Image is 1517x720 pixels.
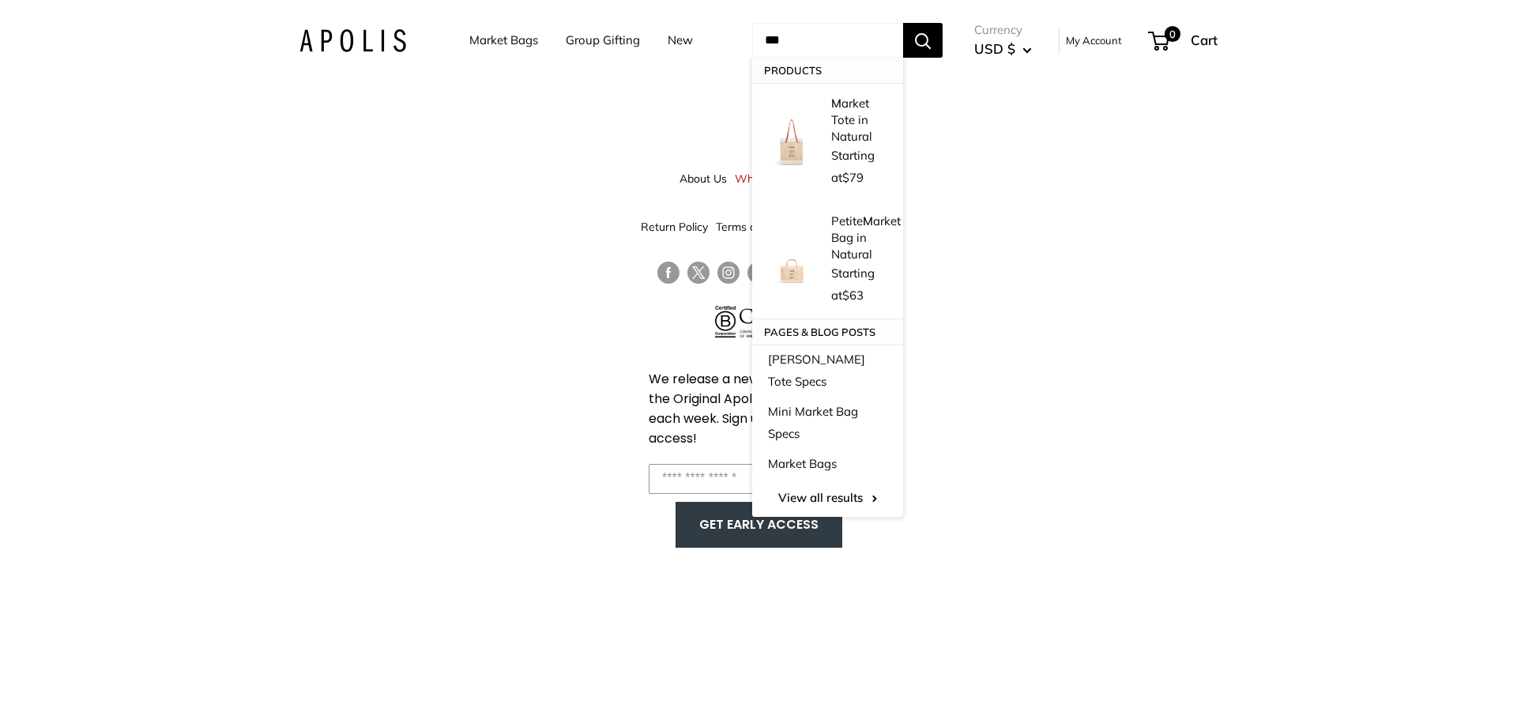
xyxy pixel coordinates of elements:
[831,95,887,145] p: arket Tote in Natural
[831,213,901,262] p: Petite arket Bag in Natural
[768,236,815,284] img: Petite Market Bag in Natural
[717,262,740,285] a: Follow us on Instagram
[657,262,679,285] a: Follow us on Facebook
[768,119,815,166] img: description_Make it yours with custom printed text.
[1191,32,1218,48] span: Cart
[752,397,903,449] a: Mini Market Bag Specs
[752,449,903,479] a: Market Bags
[735,164,789,193] a: Wholesale
[668,29,693,51] a: New
[831,148,875,185] span: Starting at
[1066,31,1122,50] a: My Account
[842,170,864,185] span: $79
[747,262,770,285] a: Follow us on Pinterest
[752,345,903,397] a: [PERSON_NAME] Tote Specs
[752,58,903,83] p: Products
[752,201,903,319] a: Petite Market Bag in Natural PetiteMarket Bag in Natural Starting at$63
[1165,26,1180,42] span: 0
[641,213,708,241] a: Return Policy
[863,213,873,228] strong: M
[831,266,875,303] span: Starting at
[974,19,1032,41] span: Currency
[691,510,826,540] button: GET EARLY ACCESS
[715,306,736,337] img: Certified B Corporation
[752,479,903,517] a: View all results
[752,319,903,345] p: Pages & Blog posts
[842,288,864,303] span: $63
[469,29,538,51] a: Market Bags
[903,23,943,58] button: Search
[740,306,802,337] img: Council of Fashion Designers of America Member
[687,262,710,290] a: Follow us on Twitter
[649,370,868,447] span: We release a new limited version of the Original Apolis® Market Bag each week. Sign up to get ear...
[679,164,727,193] a: About Us
[566,29,640,51] a: Group Gifting
[752,83,903,201] a: description_Make it yours with custom printed text. Market Tote in Natural Starting at$79
[649,464,868,494] input: Enter your email
[299,29,406,52] img: Apolis
[831,96,841,111] strong: M
[716,213,800,241] a: Terms of Service
[1150,28,1218,53] a: 0 Cart
[974,40,1015,57] span: USD $
[752,23,903,58] input: Search...
[974,36,1032,62] button: USD $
